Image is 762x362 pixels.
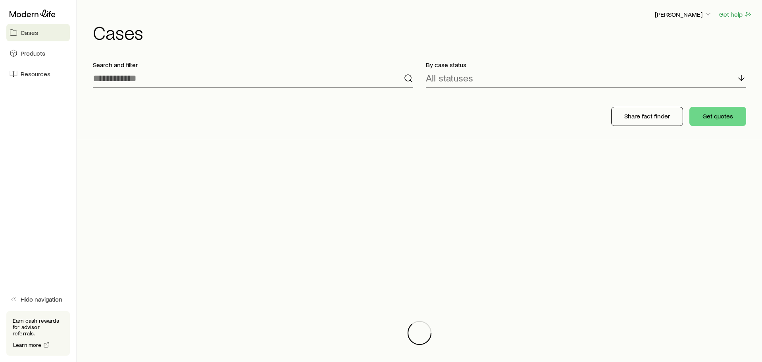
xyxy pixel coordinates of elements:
a: Products [6,45,70,62]
span: Products [21,49,45,57]
button: Hide navigation [6,290,70,308]
h1: Cases [93,23,752,42]
button: Get help [719,10,752,19]
span: Learn more [13,342,42,348]
span: Hide navigation [21,295,62,303]
span: Resources [21,70,50,78]
p: Earn cash rewards for advisor referrals. [13,317,63,337]
div: Earn cash rewards for advisor referrals.Learn more [6,311,70,356]
button: Share fact finder [611,107,683,126]
button: Get quotes [689,107,746,126]
p: [PERSON_NAME] [655,10,712,18]
p: Search and filter [93,61,413,69]
button: [PERSON_NAME] [654,10,712,19]
p: Share fact finder [624,112,670,120]
a: Resources [6,65,70,83]
span: Cases [21,29,38,37]
p: All statuses [426,72,473,83]
p: By case status [426,61,746,69]
a: Cases [6,24,70,41]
